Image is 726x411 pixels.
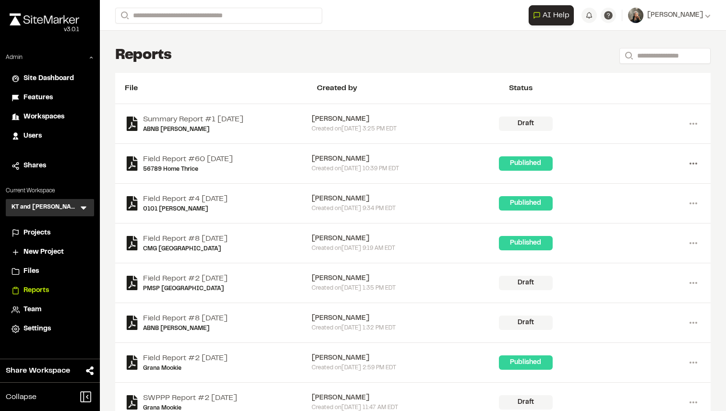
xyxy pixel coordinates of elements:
div: [PERSON_NAME] [312,194,498,204]
button: Open AI Assistant [529,5,574,25]
div: Published [499,236,553,250]
div: Created on [DATE] 3:25 PM EDT [312,125,498,133]
div: Created on [DATE] 1:32 PM EDT [312,324,498,332]
h3: KT and [PERSON_NAME] [12,203,79,212]
a: 0101 [PERSON_NAME] [143,205,228,213]
a: New Project [12,247,88,258]
p: Admin [6,53,23,62]
a: Site Dashboard [12,73,88,84]
a: Field Report #4 [DATE] [143,193,228,205]
span: Reports [24,285,49,296]
div: [PERSON_NAME] [312,114,498,125]
div: Status [509,82,701,94]
a: Reports [12,285,88,296]
span: Users [24,131,42,141]
div: Draft [499,316,553,330]
a: PMSP [GEOGRAPHIC_DATA] [143,284,228,293]
div: Created on [DATE] 2:59 PM EDT [312,364,498,372]
span: New Project [24,247,64,258]
div: File [125,82,317,94]
span: Features [24,93,53,103]
a: Settings [12,324,88,334]
a: Field Report #8 [DATE] [143,313,228,324]
div: Oh geez...please don't... [10,25,79,34]
a: Features [12,93,88,103]
a: Summary Report #1 [DATE] [143,114,243,125]
a: CMG [GEOGRAPHIC_DATA] [143,245,228,253]
span: AI Help [543,10,569,21]
a: Field Report #2 [DATE] [143,352,228,364]
span: Workspaces [24,112,64,122]
span: Site Dashboard [24,73,74,84]
span: Team [24,305,41,315]
a: Field Report #2 [DATE] [143,273,228,284]
a: SWPPP Report #2 [DATE] [143,392,237,404]
div: Draft [499,276,553,290]
span: [PERSON_NAME] [647,10,703,21]
div: [PERSON_NAME] [312,273,498,284]
span: Settings [24,324,51,334]
div: Created on [DATE] 10:39 PM EDT [312,164,498,173]
a: Workspaces [12,112,88,122]
div: Created by [317,82,509,94]
div: [PERSON_NAME] [312,393,498,403]
img: rebrand.png [10,13,79,25]
div: [PERSON_NAME] [312,154,498,164]
div: Created on [DATE] 9:19 AM EDT [312,244,498,253]
span: Projects [24,228,50,238]
a: Files [12,266,88,277]
div: Draft [499,117,553,131]
div: Published [499,355,553,370]
p: Current Workspace [6,187,94,195]
a: 56789 Home Thrice [143,165,233,174]
a: ABNB [PERSON_NAME] [143,125,243,134]
a: Field Report #60 [DATE] [143,153,233,165]
span: Collapse [6,391,36,403]
a: Team [12,305,88,315]
div: [PERSON_NAME] [312,313,498,324]
div: Open AI Assistant [529,5,578,25]
button: Search [115,8,133,23]
a: Field Report #8 [DATE] [143,233,228,245]
span: Files [24,266,39,277]
div: Created on [DATE] 9:34 PM EDT [312,204,498,213]
div: Created on [DATE] 1:35 PM EDT [312,284,498,293]
span: Shares [24,161,46,171]
a: Shares [12,161,88,171]
button: [PERSON_NAME] [628,8,711,23]
img: User [628,8,643,23]
span: Share Workspace [6,365,70,376]
button: Search [619,48,637,64]
div: [PERSON_NAME] [312,234,498,244]
a: Grana Mookie [143,364,228,373]
div: Draft [499,395,553,410]
a: Users [12,131,88,141]
h1: Reports [115,46,172,65]
a: Projects [12,228,88,238]
div: Published [499,156,553,171]
div: Published [499,196,553,211]
a: ABNB [PERSON_NAME] [143,324,228,333]
div: [PERSON_NAME] [312,353,498,364]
